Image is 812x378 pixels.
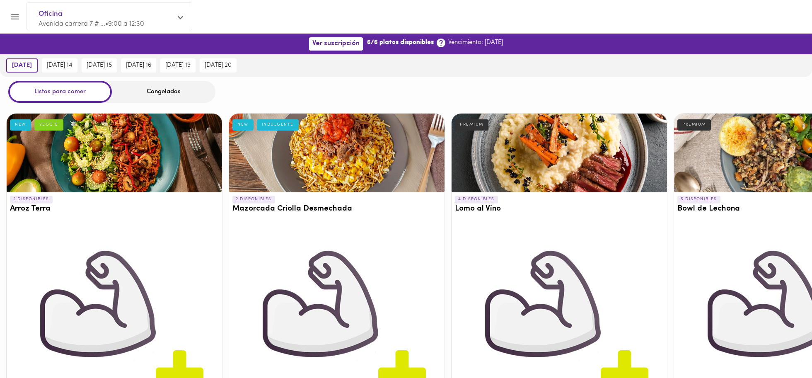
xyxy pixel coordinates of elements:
[455,196,498,203] p: 4 DISPONIBLES
[452,114,667,192] div: Lomo al Vino
[764,330,804,370] iframe: Messagebird Livechat Widget
[7,114,222,192] div: Arroz Terra
[165,62,191,69] span: [DATE] 19
[257,119,299,130] div: INDULGENTE
[39,9,172,19] span: Oficina
[112,81,215,103] div: Congelados
[82,58,117,73] button: [DATE] 15
[8,81,112,103] div: Listos para comer
[677,119,711,130] div: PREMIUM
[309,37,363,50] button: Ver suscripción
[200,58,237,73] button: [DATE] 20
[448,38,503,47] p: Vencimiento: [DATE]
[677,196,720,203] p: 5 DISPONIBLES
[5,7,25,27] button: Menu
[87,62,112,69] span: [DATE] 15
[205,62,232,69] span: [DATE] 20
[47,62,72,69] span: [DATE] 14
[34,119,63,130] div: VEGGIE
[10,119,31,130] div: NEW
[10,196,53,203] p: 2 DISPONIBLES
[39,21,144,27] span: Avenida carrera 7 # ... • 9:00 a 12:30
[10,205,219,213] h3: Arroz Terra
[121,58,156,73] button: [DATE] 16
[455,119,488,130] div: PREMIUM
[6,58,38,73] button: [DATE]
[232,205,441,213] h3: Mazorcada Criolla Desmechada
[12,62,32,69] span: [DATE]
[42,58,77,73] button: [DATE] 14
[126,62,151,69] span: [DATE] 16
[229,114,445,192] div: Mazorcada Criolla Desmechada
[232,196,275,203] p: 2 DISPONIBLES
[367,38,434,47] b: 6/6 platos disponibles
[455,205,664,213] h3: Lomo al Vino
[232,119,254,130] div: NEW
[160,58,196,73] button: [DATE] 19
[312,40,360,48] span: Ver suscripción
